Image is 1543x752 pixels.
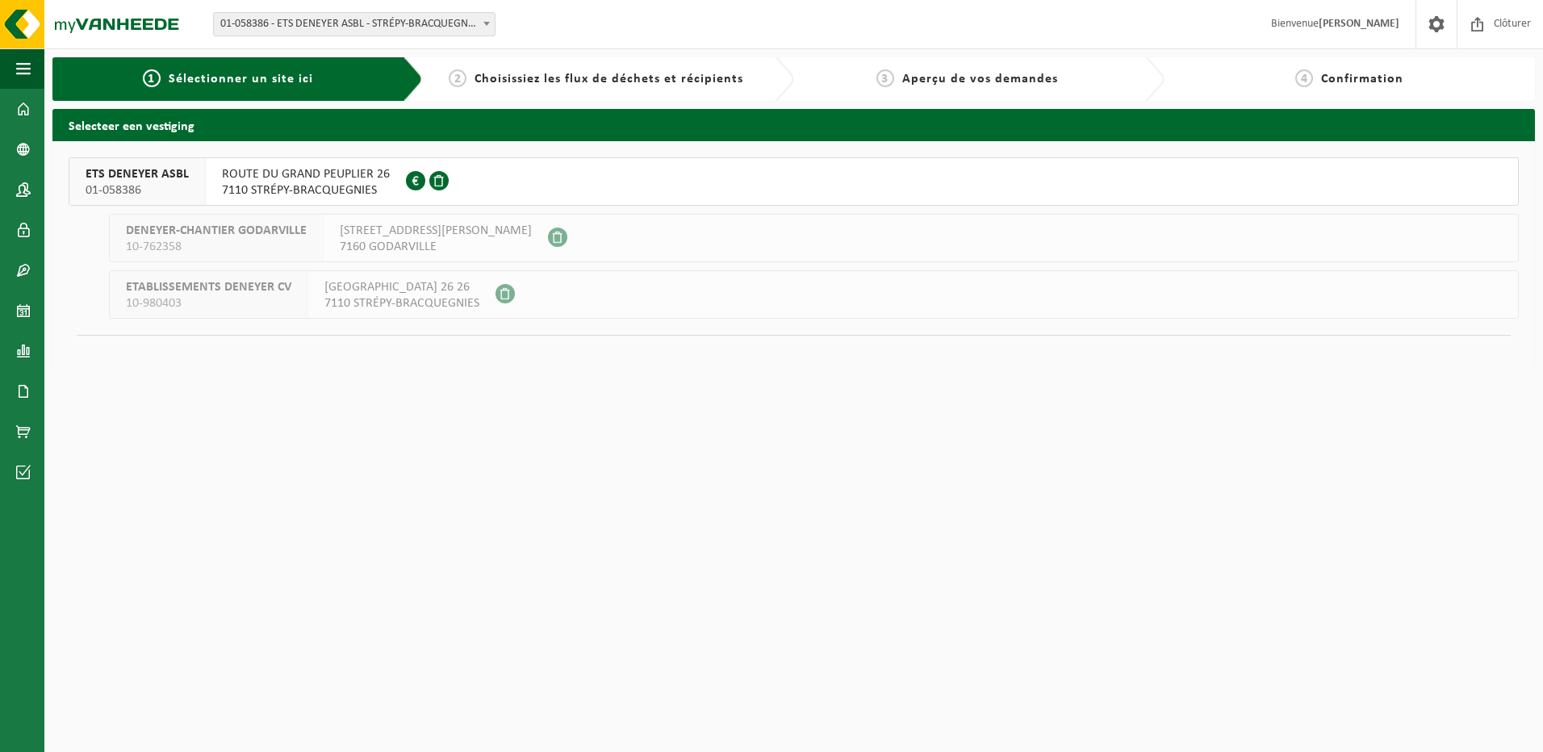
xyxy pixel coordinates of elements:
span: 10-762358 [126,239,307,255]
span: 10-980403 [126,295,291,311]
span: [STREET_ADDRESS][PERSON_NAME] [340,223,532,239]
span: Choisissiez les flux de déchets et récipients [475,73,743,86]
span: 7110 STRÉPY-BRACQUEGNIES [222,182,390,198]
h2: Selecteer een vestiging [52,109,1535,140]
span: 01-058386 - ETS DENEYER ASBL - STRÉPY-BRACQUEGNIES [213,12,496,36]
span: Aperçu de vos demandes [902,73,1058,86]
span: Sélectionner un site ici [169,73,313,86]
span: 4 [1295,69,1313,87]
span: [GEOGRAPHIC_DATA] 26 26 [324,279,479,295]
strong: [PERSON_NAME] [1319,18,1399,30]
span: 7110 STRÉPY-BRACQUEGNIES [324,295,479,311]
span: 3 [876,69,894,87]
span: Confirmation [1321,73,1403,86]
span: ROUTE DU GRAND PEUPLIER 26 [222,166,390,182]
span: ETS DENEYER ASBL [86,166,189,182]
span: 01-058386 - ETS DENEYER ASBL - STRÉPY-BRACQUEGNIES [214,13,495,36]
span: 01-058386 [86,182,189,198]
span: 1 [143,69,161,87]
span: 2 [449,69,466,87]
button: ETS DENEYER ASBL 01-058386 ROUTE DU GRAND PEUPLIER 267110 STRÉPY-BRACQUEGNIES [69,157,1519,206]
span: ETABLISSEMENTS DENEYER CV [126,279,291,295]
span: DENEYER-CHANTIER GODARVILLE [126,223,307,239]
span: 7160 GODARVILLE [340,239,532,255]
